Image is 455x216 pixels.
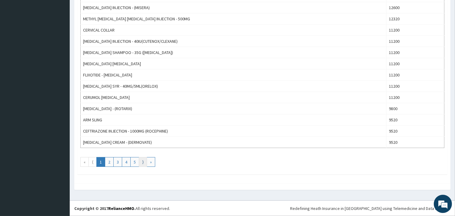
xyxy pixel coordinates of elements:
[99,3,114,18] div: Minimize live chat window
[139,157,147,167] a: Go to next page
[81,103,386,114] td: [MEDICAL_DATA] - (ROTARIX)
[386,36,444,47] td: 11200
[81,114,386,126] td: ARM SLING
[96,157,105,167] a: Go to page number 1
[81,13,386,25] td: METHYL [MEDICAL_DATA] [MEDICAL_DATA] INJECTION - 500MG
[80,157,89,167] a: Go to first page
[81,58,386,69] td: [MEDICAL_DATA] [MEDICAL_DATA]
[386,103,444,114] td: 9800
[81,92,386,103] td: CERUMOL [MEDICAL_DATA]
[386,13,444,25] td: 12320
[81,2,386,13] td: [MEDICAL_DATA] INJECTION - (MISERA)
[386,2,444,13] td: 12600
[81,36,386,47] td: [MEDICAL_DATA] INJECTION - 40IU(CUTENOX/CLEXANE)
[81,69,386,81] td: FLIXOTIDE - [MEDICAL_DATA]
[105,157,114,167] a: Go to page number 2
[35,68,84,129] span: We're online!
[81,81,386,92] td: [MEDICAL_DATA] SYR - 40MG/5ML(ORELOX)
[81,25,386,36] td: CERVICAL COLLAR
[386,58,444,69] td: 11200
[386,137,444,148] td: 9520
[122,157,131,167] a: Go to page number 4
[130,157,139,167] a: Go to page number 5
[81,126,386,137] td: CEFTRIAZONE INJECTION - 1000MG (ROCEPHINE)
[147,157,155,167] a: Go to last page
[386,25,444,36] td: 11200
[81,47,386,58] td: [MEDICAL_DATA] SHAMPOO - 35G ([MEDICAL_DATA])
[386,69,444,81] td: 11200
[290,205,450,211] div: Redefining Heath Insurance in [GEOGRAPHIC_DATA] using Telemedicine and Data Science!
[113,157,122,167] a: Go to page number 3
[386,81,444,92] td: 11200
[32,34,102,42] div: Chat with us now
[11,30,25,46] img: d_794563401_company_1708531726252_794563401
[74,206,135,211] strong: Copyright © 2017 .
[70,201,455,216] footer: All rights reserved.
[3,148,115,169] textarea: Type your message and hit 'Enter'
[386,126,444,137] td: 9520
[386,92,444,103] td: 11200
[81,137,386,148] td: [MEDICAL_DATA] CREAM - (DERMOVATE)
[386,114,444,126] td: 9520
[386,47,444,58] td: 11200
[108,206,134,211] a: RelianceHMO
[89,157,97,167] a: Go to previous page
